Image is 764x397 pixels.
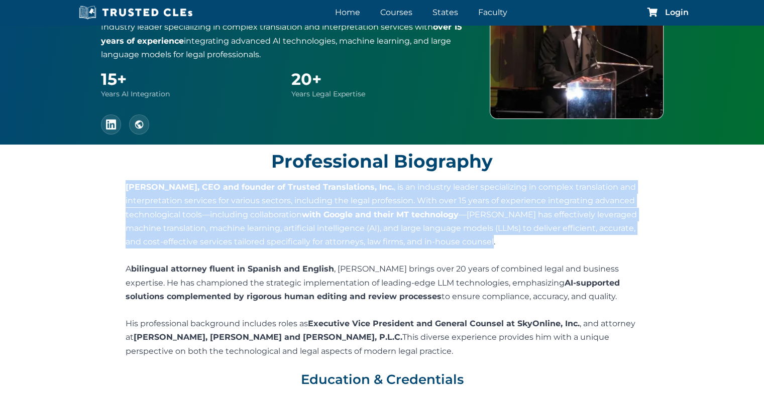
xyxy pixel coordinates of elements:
b: bilingual attorney fluent in Spanish and English [131,264,334,274]
a: States [430,5,461,20]
div: Years Legal Expertise [291,89,470,98]
b: with Google and their MT technology [302,210,459,219]
b: [PERSON_NAME], [PERSON_NAME] and [PERSON_NAME], P.L.C. [134,332,402,342]
p: , is an industry leader specializing in complex translation and interpretation services for vario... [126,180,638,248]
b: AI-supported solutions complemented by rigorous human editing and review processes [126,278,620,301]
p: Industry leader specializing in complex translation and interpretation services with integrating ... [101,20,470,61]
b: Executive Vice President and General Counsel at SkyOnline, Inc. [308,319,580,328]
a: Home [333,5,363,20]
p: His professional background includes roles as , and attorney at This diverse experience provides ... [126,317,638,358]
img: Trusted CLEs [76,5,196,20]
div: Years AI Integration [101,89,279,98]
h3: Professional Biography [5,152,759,170]
a: Login [665,9,689,17]
a: Faculty [476,5,510,20]
strong: over 15 years of experience [101,22,462,45]
p: A , [PERSON_NAME] brings over 20 years of combined legal and business expertise. He has champione... [126,262,638,303]
div: 20+ [291,71,470,87]
a: Courses [378,5,415,20]
div: 15+ [101,71,279,87]
a: Trusted Translations Website [129,114,149,135]
a: Richard Estevez LinkedIn [101,114,121,135]
strong: [PERSON_NAME], CEO and founder of Trusted Translations, Inc. [126,182,394,192]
